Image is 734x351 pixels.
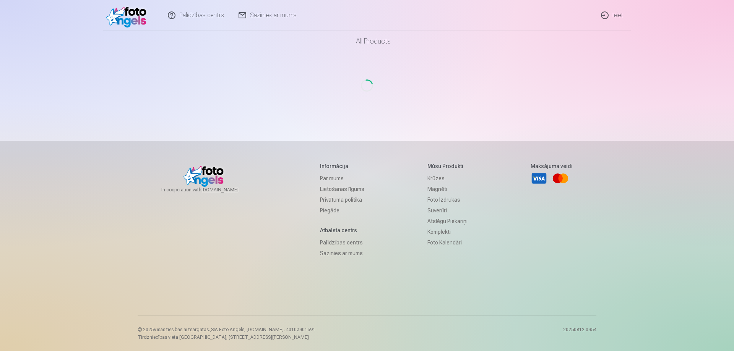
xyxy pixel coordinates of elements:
a: Sazinies ar mums [320,248,364,259]
h5: Maksājuma veidi [531,162,573,170]
a: Visa [531,170,547,187]
h5: Mūsu produkti [427,162,468,170]
a: Mastercard [552,170,569,187]
a: Komplekti [427,226,468,237]
h5: Atbalsta centrs [320,226,364,234]
a: Privātuma politika [320,194,364,205]
h5: Informācija [320,162,364,170]
a: Piegāde [320,205,364,216]
span: In cooperation with [161,187,257,193]
a: All products [335,31,400,52]
a: [DOMAIN_NAME] [201,187,257,193]
a: Lietošanas līgums [320,184,364,194]
p: © 2025 Visas tiesības aizsargātas. , [138,327,315,333]
a: Palīdzības centrs [320,237,364,248]
img: /v1 [106,3,150,27]
p: Tirdzniecības vieta [GEOGRAPHIC_DATA], [STREET_ADDRESS][PERSON_NAME] [138,334,315,340]
a: Krūzes [427,173,468,184]
a: Foto izdrukas [427,194,468,205]
a: Atslēgu piekariņi [427,216,468,226]
a: Foto kalendāri [427,237,468,248]
p: 20250812.0954 [563,327,596,340]
span: SIA Foto Angels, [DOMAIN_NAME]. 40103901591 [211,327,315,332]
a: Magnēti [427,184,468,194]
a: Suvenīri [427,205,468,216]
a: Par mums [320,173,364,184]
